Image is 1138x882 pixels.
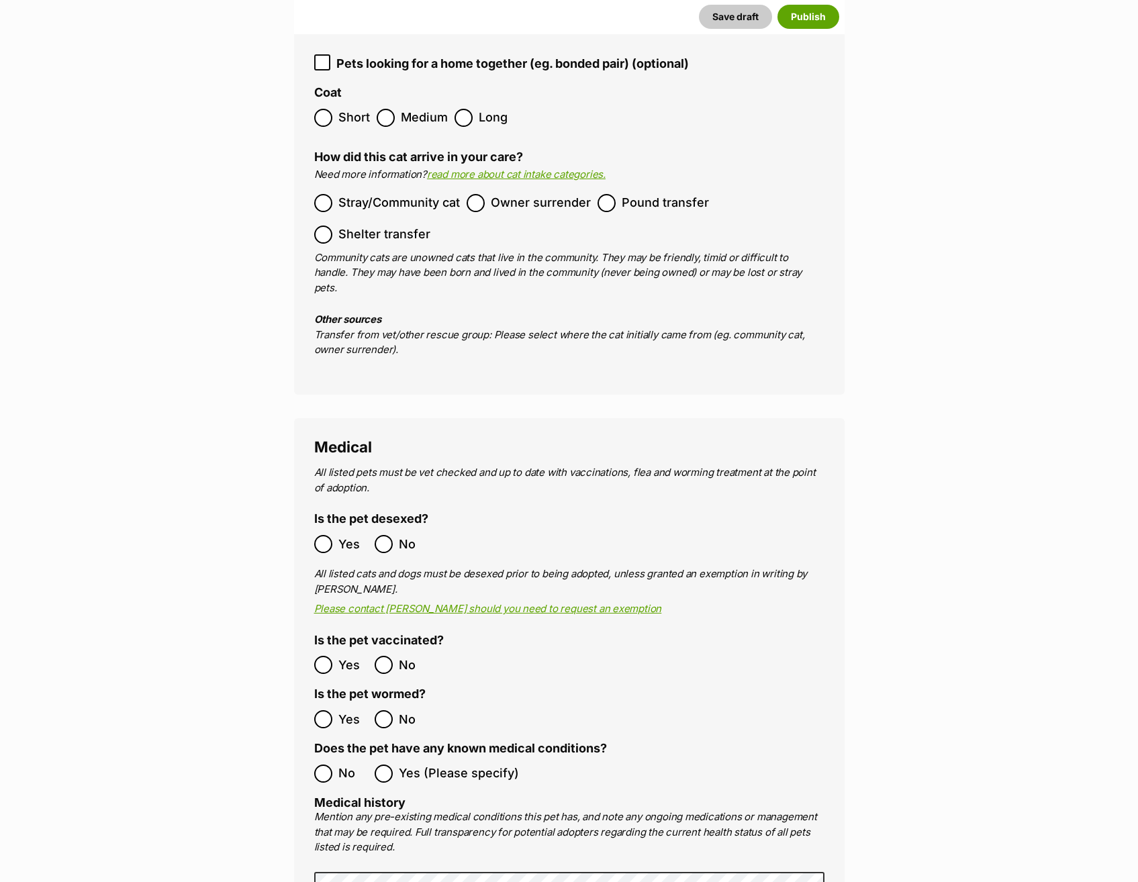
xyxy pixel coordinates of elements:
label: Does the pet have any known medical conditions? [314,742,607,756]
span: Stray/Community cat [338,194,460,212]
p: All listed cats and dogs must be desexed prior to being adopted, unless granted an exemption in w... [314,567,824,597]
span: Short [338,109,370,127]
span: Yes (Please specify) [399,765,519,783]
span: Shelter transfer [338,226,430,244]
p: Community cats are unowned cats that live in the community. They may be friendly, timid or diffic... [314,250,824,296]
span: No [399,656,428,674]
p: All listed pets must be vet checked and up to date with vaccinations, flea and worming treatment ... [314,465,824,495]
span: No [399,710,428,728]
span: Owner surrender [491,194,591,212]
span: Yes [338,535,368,553]
a: Please contact [PERSON_NAME] should you need to request an exemption [314,602,662,615]
span: Pound transfer [622,194,709,212]
span: Long [479,109,508,127]
span: Yes [338,710,368,728]
b: Other sources [314,313,381,326]
span: Medical [314,438,372,456]
p: Transfer from vet/other rescue group: Please select where the cat initially came from (eg. commun... [314,312,824,358]
a: read more about cat intake categories. [427,168,606,181]
label: Is the pet wormed? [314,687,426,701]
p: Need more information? [314,167,824,183]
p: Mention any pre-existing medical conditions this pet has, and note any ongoing medications or man... [314,810,824,855]
label: Coat [314,86,342,100]
button: Publish [777,5,839,29]
span: Yes [338,656,368,674]
span: Pets looking for a home together (eg. bonded pair) (optional) [336,54,689,72]
label: Is the pet desexed? [314,512,428,526]
label: Is the pet vaccinated? [314,634,444,648]
span: No [338,765,368,783]
label: How did this cat arrive in your care? [314,150,523,164]
label: Medical history [314,795,406,810]
span: Medium [401,109,448,127]
span: No [399,535,428,553]
button: Save draft [699,5,772,29]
